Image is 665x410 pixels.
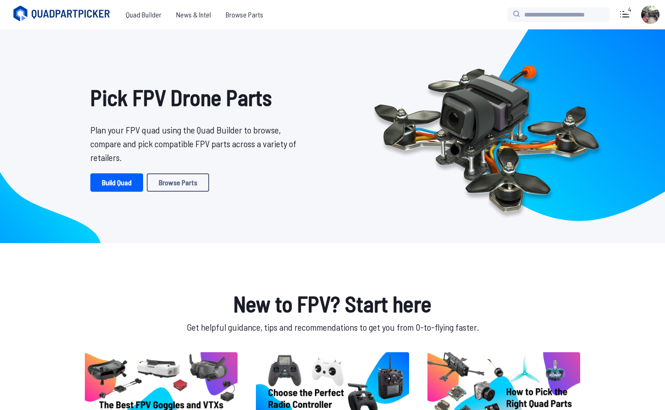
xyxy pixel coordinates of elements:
a: Build Quad [90,173,143,192]
a: Quad Builder [118,6,169,24]
img: User [641,6,659,24]
img: Quadcopter [355,44,619,228]
h1: Pick FPV Drone Parts [90,81,303,114]
a: Browse Parts [218,6,271,24]
p: Plan your FPV quad using the Quad Builder to browse, compare and pick compatible FPV parts across... [90,123,303,164]
a: News & Intel [169,6,218,24]
a: Browse Parts [147,173,209,192]
h1: New to FPV? Start here [83,287,582,320]
p: Get helpful guidance, tips and recommendations to get you from 0-to-flying faster. [83,320,582,334]
div: 4 [624,5,636,14]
